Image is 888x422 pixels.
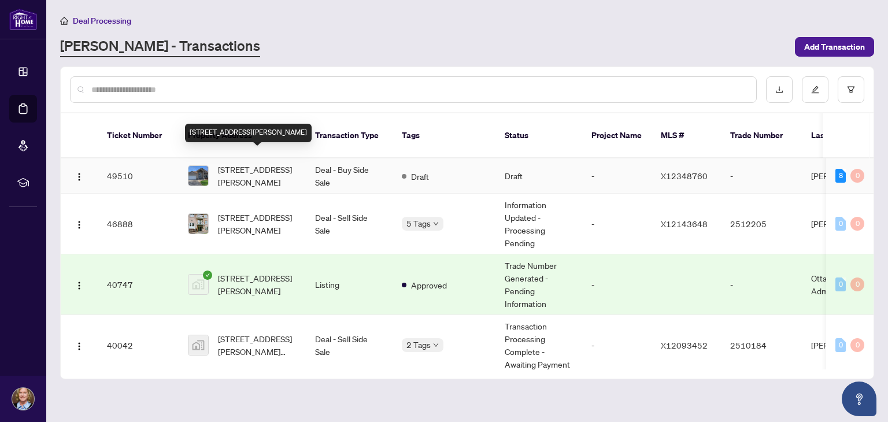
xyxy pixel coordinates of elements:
[188,166,208,186] img: thumbnail-img
[70,336,88,354] button: Logo
[70,214,88,233] button: Logo
[582,113,652,158] th: Project Name
[835,217,846,231] div: 0
[406,217,431,230] span: 5 Tags
[495,113,582,158] th: Status
[60,36,260,57] a: [PERSON_NAME] - Transactions
[661,171,708,181] span: X12348760
[70,166,88,185] button: Logo
[218,163,297,188] span: [STREET_ADDRESS][PERSON_NAME]
[12,388,34,410] img: Profile Icon
[802,76,828,103] button: edit
[775,86,783,94] span: download
[98,254,179,315] td: 40747
[495,194,582,254] td: Information Updated - Processing Pending
[75,172,84,182] img: Logo
[98,113,179,158] th: Ticket Number
[721,315,802,376] td: 2510184
[179,113,306,158] th: Property Address
[721,194,802,254] td: 2512205
[582,158,652,194] td: -
[218,272,297,297] span: [STREET_ADDRESS][PERSON_NAME]
[842,382,876,416] button: Open asap
[847,86,855,94] span: filter
[850,277,864,291] div: 0
[188,275,208,294] img: thumbnail-img
[652,113,721,158] th: MLS #
[9,9,37,30] img: logo
[411,279,447,291] span: Approved
[838,76,864,103] button: filter
[661,340,708,350] span: X12093452
[850,338,864,352] div: 0
[188,335,208,355] img: thumbnail-img
[795,37,874,57] button: Add Transaction
[721,113,802,158] th: Trade Number
[582,315,652,376] td: -
[73,16,131,26] span: Deal Processing
[306,113,393,158] th: Transaction Type
[721,158,802,194] td: -
[766,76,793,103] button: download
[804,38,865,56] span: Add Transaction
[75,342,84,351] img: Logo
[850,169,864,183] div: 0
[495,254,582,315] td: Trade Number Generated - Pending Information
[185,124,312,142] div: [STREET_ADDRESS][PERSON_NAME]
[306,194,393,254] td: Deal - Sell Side Sale
[60,17,68,25] span: home
[835,338,846,352] div: 0
[98,315,179,376] td: 40042
[75,281,84,290] img: Logo
[406,338,431,351] span: 2 Tags
[218,332,297,358] span: [STREET_ADDRESS][PERSON_NAME][PERSON_NAME]
[811,86,819,94] span: edit
[306,254,393,315] td: Listing
[495,315,582,376] td: Transaction Processing Complete - Awaiting Payment
[70,275,88,294] button: Logo
[582,194,652,254] td: -
[98,158,179,194] td: 49510
[393,113,495,158] th: Tags
[495,158,582,194] td: Draft
[75,220,84,229] img: Logo
[433,342,439,348] span: down
[411,170,429,183] span: Draft
[306,158,393,194] td: Deal - Buy Side Sale
[433,221,439,227] span: down
[306,315,393,376] td: Deal - Sell Side Sale
[850,217,864,231] div: 0
[98,194,179,254] td: 46888
[203,271,212,280] span: check-circle
[721,254,802,315] td: -
[835,277,846,291] div: 0
[188,214,208,234] img: thumbnail-img
[835,169,846,183] div: 8
[582,254,652,315] td: -
[218,211,297,236] span: [STREET_ADDRESS][PERSON_NAME]
[661,219,708,229] span: X12143648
